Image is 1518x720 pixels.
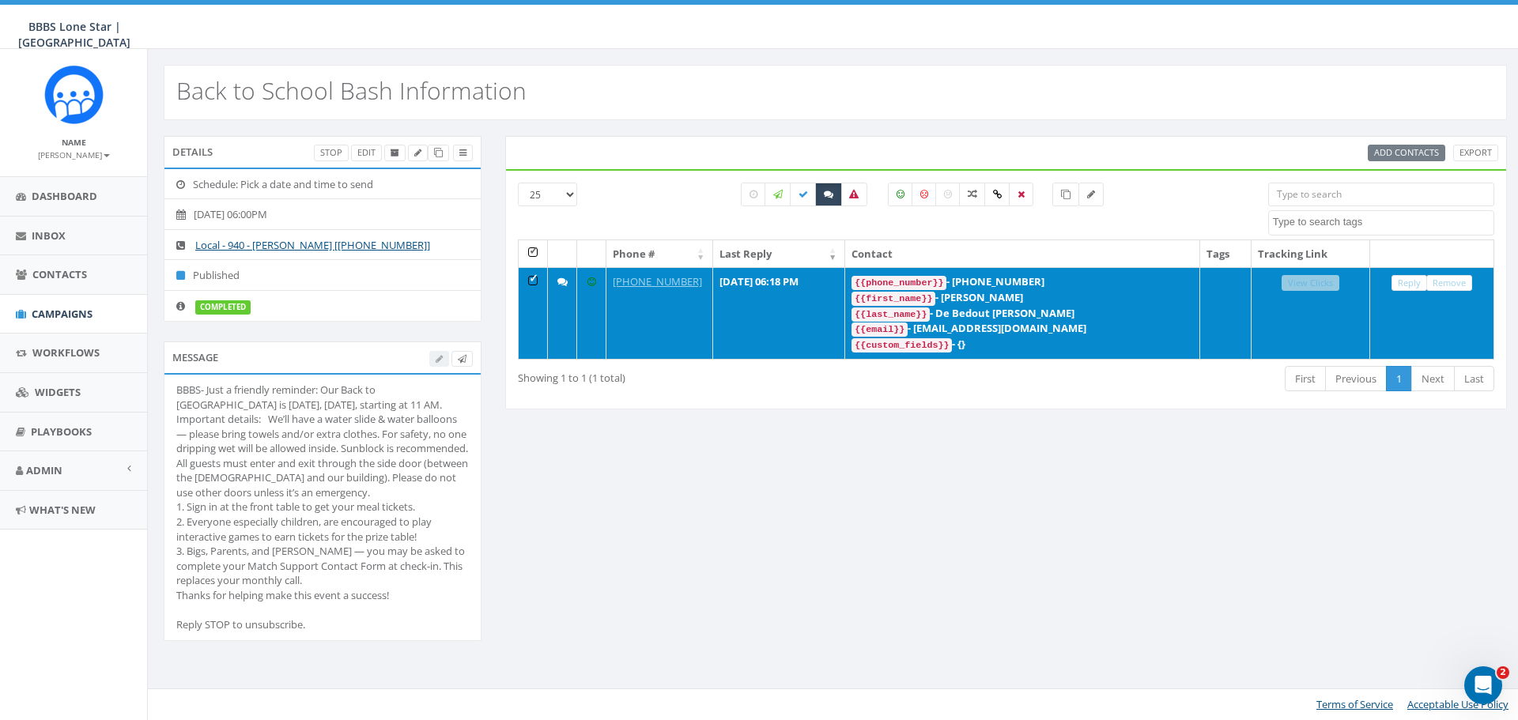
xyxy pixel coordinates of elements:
[164,136,481,168] div: Details
[176,77,527,104] h2: Back to School Bash Information
[1316,697,1393,711] a: Terms of Service
[1426,275,1472,292] a: Remove
[29,503,96,517] span: What's New
[35,385,81,399] span: Widgets
[195,300,251,315] label: completed
[852,290,1192,306] div: - [PERSON_NAME]
[852,306,1192,322] div: - De Bedout [PERSON_NAME]
[1200,240,1252,268] th: Tags
[840,183,867,206] label: Bounced
[32,228,66,243] span: Inbox
[38,147,110,161] a: [PERSON_NAME]
[613,274,702,288] a: [PHONE_NUMBER]
[741,183,766,206] label: Pending
[164,198,481,230] li: [DATE] 06:00PM
[1497,666,1509,679] span: 2
[1391,275,1427,292] a: Reply
[713,267,845,359] td: [DATE] 06:18 PM
[458,352,466,364] span: Send Test Message
[984,183,1010,206] label: Link Clicked
[959,183,986,206] label: Mixed
[852,292,935,306] code: {{first_name}}
[1454,366,1494,392] a: Last
[1407,697,1509,711] a: Acceptable Use Policy
[164,169,481,200] li: Schedule: Pick a date and time to send
[414,146,421,158] span: Edit Campaign Title
[62,137,86,148] small: Name
[1252,240,1370,268] th: Tracking Link
[1268,183,1494,206] input: Type to search
[790,183,817,206] label: Delivered
[38,149,110,160] small: [PERSON_NAME]
[852,322,908,337] code: {{email}}
[195,238,430,252] a: Local - 940 - [PERSON_NAME] [[PHONE_NUMBER]]
[1285,366,1326,392] a: First
[852,321,1192,337] div: - [EMAIL_ADDRESS][DOMAIN_NAME]
[935,183,961,206] label: Neutral
[176,270,193,281] i: Published
[1061,187,1071,201] span: Add Contacts to Campaign
[845,240,1199,268] th: Contact
[176,383,469,632] div: BBBS- Just a friendly reminder: Our Back to [GEOGRAPHIC_DATA] is [DATE], [DATE], starting at 11 A...
[314,145,349,161] a: Stop
[164,341,481,373] div: Message
[1411,366,1455,392] a: Next
[18,19,130,50] span: BBBS Lone Star | [GEOGRAPHIC_DATA]
[912,183,937,206] label: Negative
[44,65,104,124] img: Rally_Corp_Icon_1.png
[32,189,97,203] span: Dashboard
[391,146,399,158] span: Archive Campaign
[852,307,930,322] code: {{last_name}}
[1325,366,1387,392] a: Previous
[31,424,92,439] span: Playbooks
[815,183,842,206] label: Replied
[713,240,845,268] th: Last Reply: activate to sort column ascending
[852,274,1192,290] div: - [PHONE_NUMBER]
[888,183,913,206] label: Positive
[32,345,100,360] span: Workflows
[459,146,466,158] span: View Campaign Delivery Statistics
[1087,187,1095,201] span: Send Message
[1386,366,1412,392] a: 1
[164,259,481,291] li: Published
[434,146,443,158] span: Clone Campaign
[351,145,382,161] a: Edit
[852,276,946,290] code: {{phone_number}}
[1453,145,1498,161] a: Export
[765,183,791,206] label: Sending
[26,463,62,477] span: Admin
[852,338,952,352] code: {{custom_fields}}
[32,267,87,281] span: Contacts
[852,337,1192,352] div: - {}
[1009,183,1033,206] label: Removed
[1273,215,1493,229] textarea: Search
[1464,666,1502,704] iframe: Intercom live chat
[606,240,713,268] th: Phone #: activate to sort column ascending
[176,179,193,190] i: Schedule: Pick a date and time to send
[32,307,93,321] span: Campaigns
[518,364,911,386] div: Showing 1 to 1 (1 total)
